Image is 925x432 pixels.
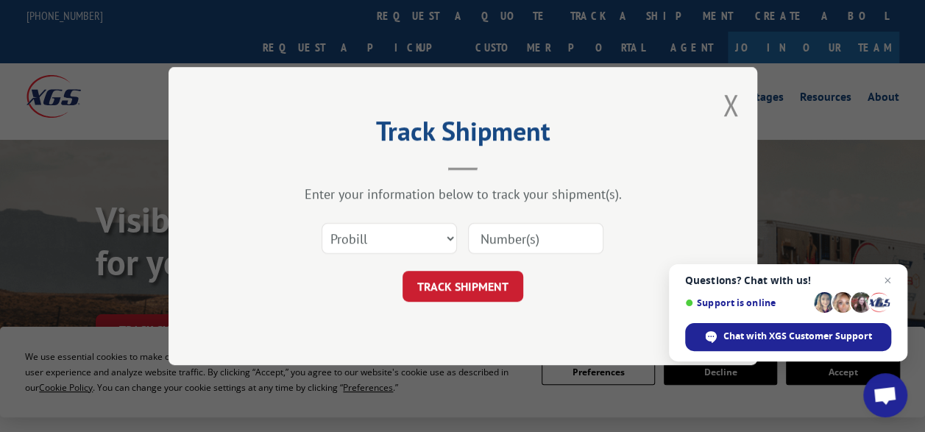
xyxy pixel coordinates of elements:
[685,323,891,351] span: Chat with XGS Customer Support
[403,271,523,302] button: TRACK SHIPMENT
[468,223,603,254] input: Number(s)
[685,297,809,308] span: Support is online
[863,373,907,417] a: Open chat
[723,85,739,124] button: Close modal
[685,275,891,286] span: Questions? Chat with us!
[242,185,684,202] div: Enter your information below to track your shipment(s).
[723,330,872,343] span: Chat with XGS Customer Support
[242,121,684,149] h2: Track Shipment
